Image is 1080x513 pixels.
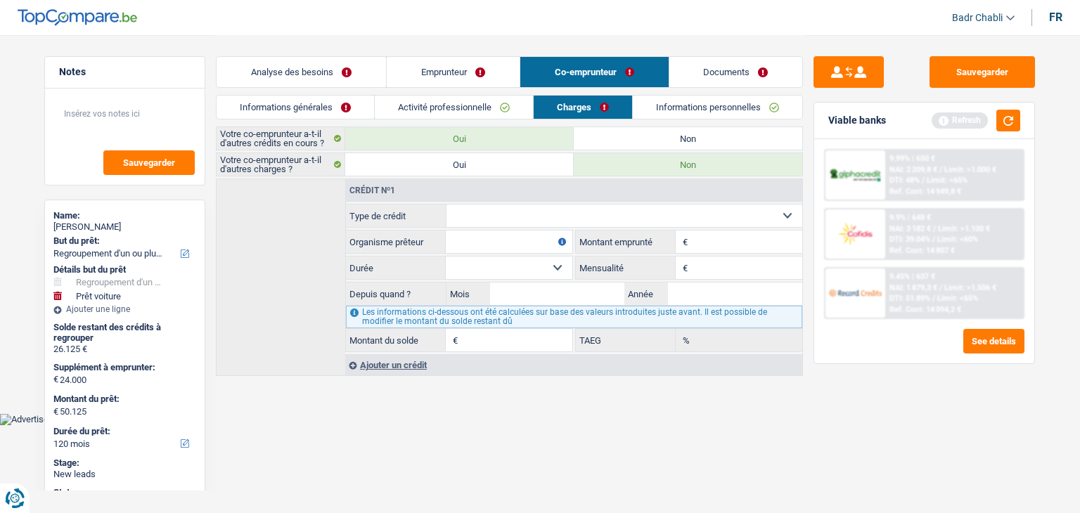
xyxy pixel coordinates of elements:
button: Sauvegarder [103,150,195,175]
input: MM [490,283,624,305]
div: Status: [53,487,196,498]
div: Name: [53,210,196,221]
div: Détails but du prêt [53,264,196,275]
a: Activité professionnelle [375,96,533,119]
button: See details [963,329,1024,353]
label: Oui [345,127,574,150]
label: Mensualité [576,256,676,279]
label: Type de crédit [346,204,446,227]
span: NAI: 1 879,3 € [889,283,937,292]
span: Sauvegarder [123,158,175,167]
div: Solde restant des crédits à regrouper [53,322,196,344]
span: Limit: >1.100 € [938,224,990,233]
span: DTI: 48% [889,176,920,185]
span: DTI: 51.89% [889,294,930,303]
div: 9.99% | 650 € [889,154,935,163]
label: TAEG [576,329,676,351]
a: Charges [534,96,632,119]
div: Ajouter un crédit [345,354,802,375]
label: Montant du prêt: [53,394,193,405]
img: Record Credits [829,280,881,306]
a: Badr Chabli [941,6,1015,30]
span: Limit: <60% [937,235,978,244]
a: Emprunteur [387,57,520,87]
label: Votre co-emprunteur a-t-il d'autres charges ? [217,153,345,176]
div: New leads [53,469,196,480]
a: Co-emprunteur [520,57,669,87]
span: % [676,329,693,351]
img: Cofidis [829,221,881,247]
span: / [932,235,935,244]
div: Ref. Cost: 14 949,8 € [889,187,961,196]
img: AlphaCredit [829,167,881,183]
button: Sauvegarder [930,56,1035,88]
span: Limit: >1.000 € [944,165,996,174]
div: Stage: [53,457,196,469]
label: Montant du solde [346,329,446,351]
span: € [53,374,58,385]
label: Depuis quand ? [346,283,446,305]
div: Les informations ci-dessous ont été calculées sur base des valeurs introduites juste avant. Il es... [346,306,802,328]
div: fr [1049,11,1062,24]
label: Non [574,127,802,150]
div: 9.45% | 637 € [889,272,935,281]
div: 9.9% | 648 € [889,213,931,222]
span: Limit: <65% [937,294,978,303]
label: Organisme prêteur [346,230,446,253]
span: DTI: 39.04% [889,235,930,244]
div: Ajouter une ligne [53,304,196,314]
div: [PERSON_NAME] [53,221,196,233]
span: € [676,256,691,279]
span: € [676,230,691,253]
label: Non [574,153,802,176]
div: Refresh [932,112,988,128]
a: Analyse des besoins [217,57,386,87]
label: Oui [345,153,574,176]
span: € [446,329,461,351]
label: But du prêt: [53,235,193,247]
span: / [932,294,935,303]
label: Année [624,283,668,305]
span: NAI: 3 182 € [889,224,931,233]
div: Ref. Cost: 14 807 € [889,246,955,255]
a: Informations personnelles [633,96,802,119]
label: Mois [446,283,490,305]
span: Badr Chabli [952,12,1003,24]
div: Viable banks [828,115,886,126]
span: / [933,224,936,233]
label: Supplément à emprunter: [53,362,193,373]
span: / [922,176,925,185]
label: Montant emprunté [576,230,676,253]
h5: Notes [59,66,191,78]
span: / [939,165,942,174]
div: Ref. Cost: 14 094,2 € [889,305,961,314]
label: Durée [346,256,446,279]
input: AAAA [668,283,802,305]
a: Informations générales [217,96,374,119]
span: Limit: >1.506 € [944,283,996,292]
div: 26.125 € [53,344,196,355]
span: Limit: <65% [927,176,967,185]
label: Durée du prêt: [53,426,193,437]
div: Crédit nº1 [346,186,399,195]
span: € [53,406,58,417]
label: Votre co-emprunteur a-t-il d'autres crédits en cours ? [217,127,345,150]
span: / [939,283,942,292]
span: NAI: 2 209,8 € [889,165,937,174]
img: TopCompare Logo [18,9,137,26]
a: Documents [669,57,803,87]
